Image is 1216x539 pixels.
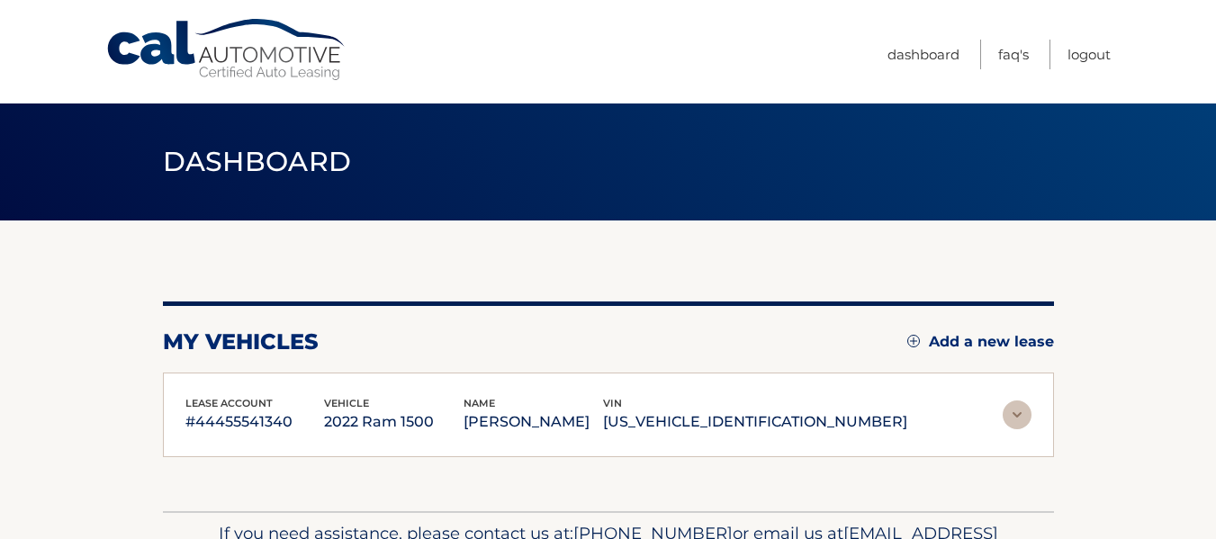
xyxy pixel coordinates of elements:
[185,409,325,435] p: #44455541340
[887,40,959,69] a: Dashboard
[163,328,319,355] h2: my vehicles
[603,409,907,435] p: [US_VEHICLE_IDENTIFICATION_NUMBER]
[998,40,1029,69] a: FAQ's
[163,145,352,178] span: Dashboard
[603,397,622,409] span: vin
[464,397,495,409] span: name
[1003,400,1031,429] img: accordion-rest.svg
[907,335,920,347] img: add.svg
[324,409,464,435] p: 2022 Ram 1500
[464,409,603,435] p: [PERSON_NAME]
[185,397,273,409] span: lease account
[324,397,369,409] span: vehicle
[105,18,348,82] a: Cal Automotive
[907,333,1054,351] a: Add a new lease
[1067,40,1111,69] a: Logout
